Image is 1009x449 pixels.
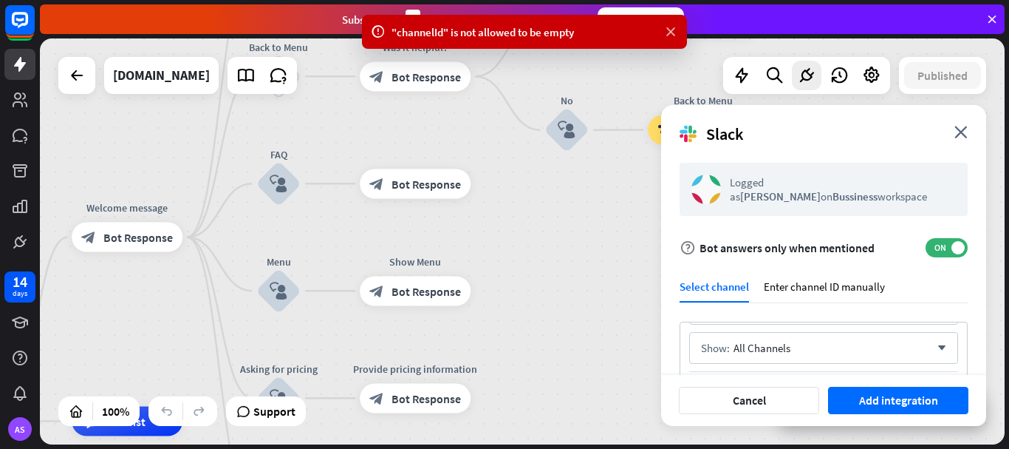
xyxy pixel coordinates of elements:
[679,387,819,414] button: Cancel
[81,230,96,245] i: block_bot_response
[930,344,946,353] i: arrow_down
[270,282,287,300] i: block_user_input
[828,387,968,414] button: Add integration
[342,10,586,30] div: Subscribe in days to get your first month for $1
[391,283,461,298] span: Bot Response
[637,93,770,108] div: Back to Menu
[904,62,981,89] button: Published
[764,280,885,303] div: Enter channel ID manually
[391,24,657,40] div: "channelId" is not allowed to be empty
[391,391,461,405] span: Bot Response
[8,417,32,441] div: AS
[234,39,323,54] div: Back to Menu
[700,240,875,255] span: Bot answers only when mentioned
[369,391,384,405] i: block_bot_response
[369,283,384,298] i: block_bot_response
[13,275,27,288] div: 14
[391,176,461,191] span: Bot Response
[730,175,956,203] div: Logged as on workspace
[349,254,482,269] div: Show Menu
[735,375,945,390] div: all-bussiness
[706,124,743,144] span: Slack
[4,271,35,303] a: 14 days
[701,341,730,355] div: Show:
[832,189,878,203] span: Bussiness
[954,126,968,138] i: close
[234,146,323,161] div: FAQ
[657,123,673,138] i: block_goto
[928,242,951,254] span: ON
[522,93,611,108] div: No
[349,361,482,376] div: Provide pricing information
[406,10,420,30] div: 3
[103,414,146,429] span: AI Assist
[680,280,749,303] div: Select channel
[740,189,821,203] span: [PERSON_NAME]
[234,254,323,269] div: Menu
[349,39,482,54] div: Was it helpful?
[270,389,287,407] i: block_user_input
[723,375,729,390] span: #
[391,69,461,84] span: Bot Response
[733,341,790,355] span: All Channels
[680,240,696,256] i: help
[98,399,134,423] div: 100%
[103,230,173,245] span: Bot Response
[12,6,56,50] button: Open LiveChat chat widget
[369,69,384,84] i: block_bot_response
[369,176,384,191] i: block_bot_response
[558,121,575,139] i: block_user_input
[61,200,194,215] div: Welcome message
[113,57,210,94] div: builderall.com
[270,175,287,192] i: block_user_input
[598,7,684,31] div: Subscribe now
[253,399,295,423] span: Support
[234,361,323,376] div: Asking for pricing
[13,288,27,299] div: days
